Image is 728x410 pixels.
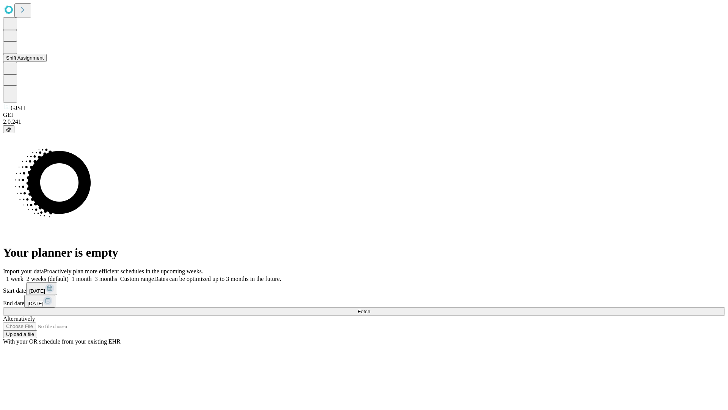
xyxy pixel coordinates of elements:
[27,276,69,282] span: 2 weeks (default)
[3,268,44,274] span: Import your data
[72,276,92,282] span: 1 month
[26,282,57,295] button: [DATE]
[3,54,47,62] button: Shift Assignment
[120,276,154,282] span: Custom range
[24,295,55,307] button: [DATE]
[154,276,281,282] span: Dates can be optimized up to 3 months in the future.
[3,330,37,338] button: Upload a file
[6,276,24,282] span: 1 week
[3,315,35,322] span: Alternatively
[358,309,370,314] span: Fetch
[3,282,725,295] div: Start date
[3,118,725,125] div: 2.0.241
[44,268,203,274] span: Proactively plan more efficient schedules in the upcoming weeks.
[3,112,725,118] div: GEI
[3,246,725,260] h1: Your planner is empty
[6,126,11,132] span: @
[29,288,45,294] span: [DATE]
[95,276,117,282] span: 3 months
[3,295,725,307] div: End date
[3,307,725,315] button: Fetch
[3,338,121,345] span: With your OR schedule from your existing EHR
[11,105,25,111] span: GJSH
[27,301,43,306] span: [DATE]
[3,125,14,133] button: @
